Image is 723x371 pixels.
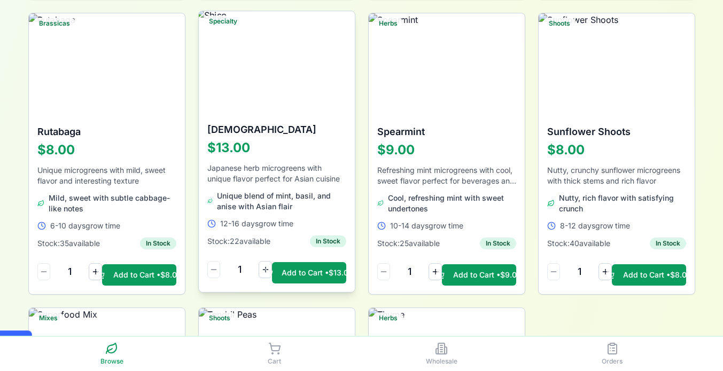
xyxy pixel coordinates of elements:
[595,338,629,370] a: Orders
[57,264,82,279] span: 1
[543,18,576,29] div: Shoots
[227,262,252,277] span: 1
[37,141,75,159] span: $8.00
[140,238,176,249] div: In Stock
[388,193,516,214] span: Cool, refreshing mint with sweet undertones
[602,357,623,366] span: Orders
[100,357,123,366] span: Browse
[33,312,64,324] div: Mixes
[426,357,457,366] span: Wholesale
[102,264,176,286] button: Add to Cart •$8.00
[37,124,176,139] h3: Rutabaga
[310,235,346,247] div: In Stock
[390,220,463,231] span: 10-14 days grow time
[207,122,346,137] h3: [DEMOGRAPHIC_DATA]
[94,338,130,370] a: Browse
[49,193,176,214] span: Mild, sweet with subtle cabbage-like notes
[377,165,516,186] p: Refreshing mint microgreens with cool, sweet flavor perfect for beverages and desserts
[547,165,686,186] p: Nutty, crunchy sunflower microgreens with thick stems and rich flavor
[29,13,185,116] img: Rutabaga
[547,124,686,139] h3: Sunflower Shoots
[547,141,585,159] span: $8.00
[261,338,287,370] a: Cart
[268,357,281,366] span: Cart
[377,124,516,139] h3: Spearmint
[37,165,176,186] p: Unique microgreens with mild, sweet flavor and interesting texture
[207,163,346,184] p: Japanese herb microgreens with unique flavor perfect for Asian cuisine
[217,191,346,212] span: Unique blend of mint, basil, and anise with Asian flair
[566,264,592,279] span: 1
[220,218,293,229] span: 12-16 days grow time
[547,238,610,249] span: Stock: 40 available
[377,238,440,249] span: Stock: 25 available
[195,9,359,116] img: Shiso
[419,338,464,370] a: Wholesale
[612,264,686,286] button: Add to Cart •$8.00
[207,236,270,247] span: Stock: 22 available
[50,220,120,231] span: 6-10 days grow time
[33,18,76,29] div: Brassicas
[539,13,695,116] img: Sunflower Shoots
[37,238,100,249] span: Stock: 35 available
[373,18,403,29] div: Herbs
[650,238,686,249] div: In Stock
[373,312,403,324] div: Herbs
[560,220,630,231] span: 8-12 days grow time
[203,312,236,324] div: Shoots
[207,139,250,156] span: $13.00
[377,141,415,159] span: $9.00
[442,264,516,286] button: Add to Cart •$9.00
[203,15,243,27] div: Specialty
[559,193,686,214] span: Nutty, rich flavor with satisfying crunch
[397,264,422,279] span: 1
[272,262,346,283] button: Add to Cart •$13.00
[369,13,525,116] img: Spearmint
[480,238,516,249] div: In Stock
